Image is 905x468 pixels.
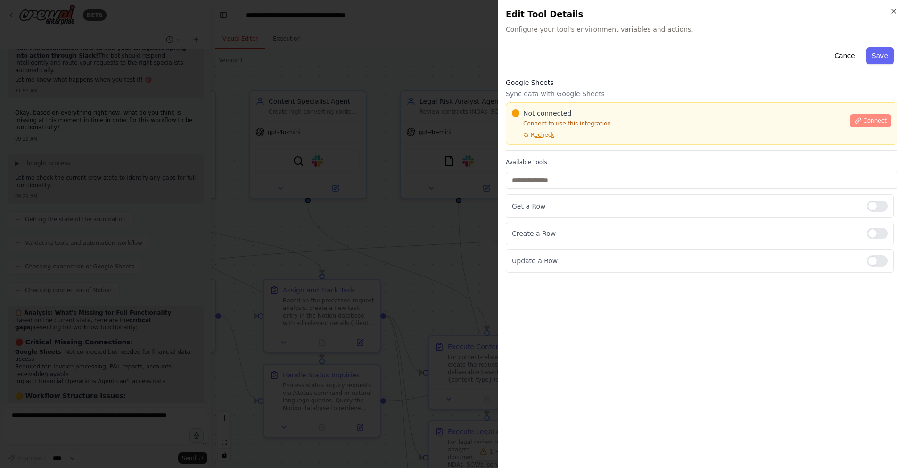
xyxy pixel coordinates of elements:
span: Recheck [531,131,554,139]
p: Get a Row [512,201,859,211]
button: Connect [850,114,891,127]
button: Recheck [512,131,554,139]
p: Connect to use this integration [512,120,844,127]
h3: Google Sheets [506,78,897,87]
p: Update a Row [512,256,859,266]
span: Connect [863,117,887,125]
button: Save [866,47,894,64]
p: Create a Row [512,229,859,238]
span: Not connected [523,109,571,118]
span: Configure your tool's environment variables and actions. [506,25,897,34]
h2: Edit Tool Details [506,8,897,21]
label: Available Tools [506,159,897,166]
p: Sync data with Google Sheets [506,89,897,99]
button: Cancel [829,47,862,64]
